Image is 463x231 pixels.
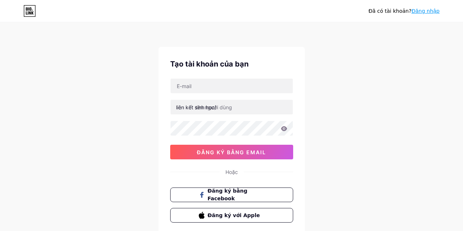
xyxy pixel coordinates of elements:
[225,169,238,175] font: Hoặc
[170,145,293,159] button: đăng ký bằng email
[171,79,293,93] input: E-mail
[170,188,293,202] button: Đăng ký bằng Facebook
[369,8,411,14] font: Đã có tài khoản?
[208,212,260,218] font: Đăng ký với Apple
[176,104,216,110] font: liên kết sinh học/
[411,8,440,14] a: Đăng nhập
[170,208,293,223] button: Đăng ký với Apple
[170,60,249,68] font: Tạo tài khoản của bạn
[208,188,247,201] font: Đăng ký bằng Facebook
[171,100,293,114] input: tên người dùng
[197,149,266,155] font: đăng ký bằng email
